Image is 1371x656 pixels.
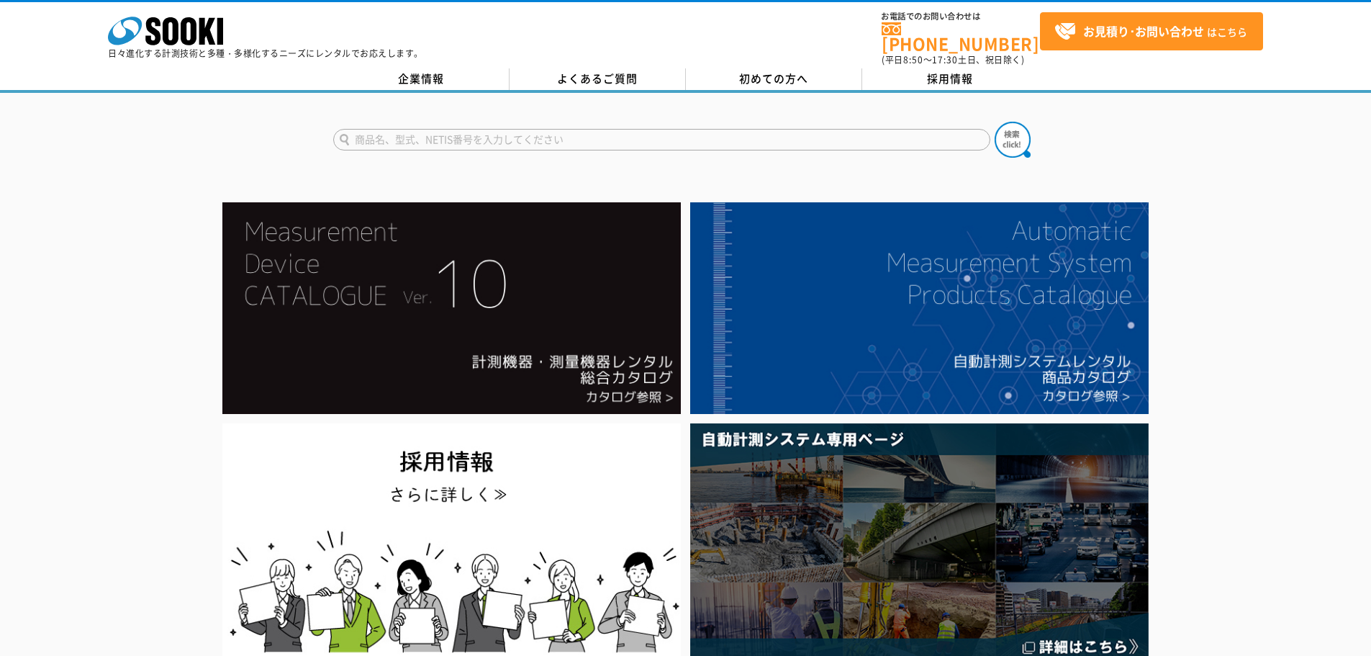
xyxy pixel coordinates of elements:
span: 17:30 [932,53,958,66]
span: (平日 ～ 土日、祝日除く) [882,53,1024,66]
img: Catalog Ver10 [222,202,681,414]
a: 採用情報 [862,68,1039,90]
a: 企業情報 [333,68,510,90]
input: 商品名、型式、NETIS番号を入力してください [333,129,990,150]
span: 初めての方へ [739,71,808,86]
img: 自動計測システムカタログ [690,202,1149,414]
strong: お見積り･お問い合わせ [1083,22,1204,40]
a: 初めての方へ [686,68,862,90]
a: よくあるご質問 [510,68,686,90]
img: btn_search.png [995,122,1031,158]
span: 8:50 [903,53,923,66]
p: 日々進化する計測技術と多種・多様化するニーズにレンタルでお応えします。 [108,49,423,58]
span: お電話でのお問い合わせは [882,12,1040,21]
span: はこちら [1054,21,1247,42]
a: [PHONE_NUMBER] [882,22,1040,52]
a: お見積り･お問い合わせはこちら [1040,12,1263,50]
